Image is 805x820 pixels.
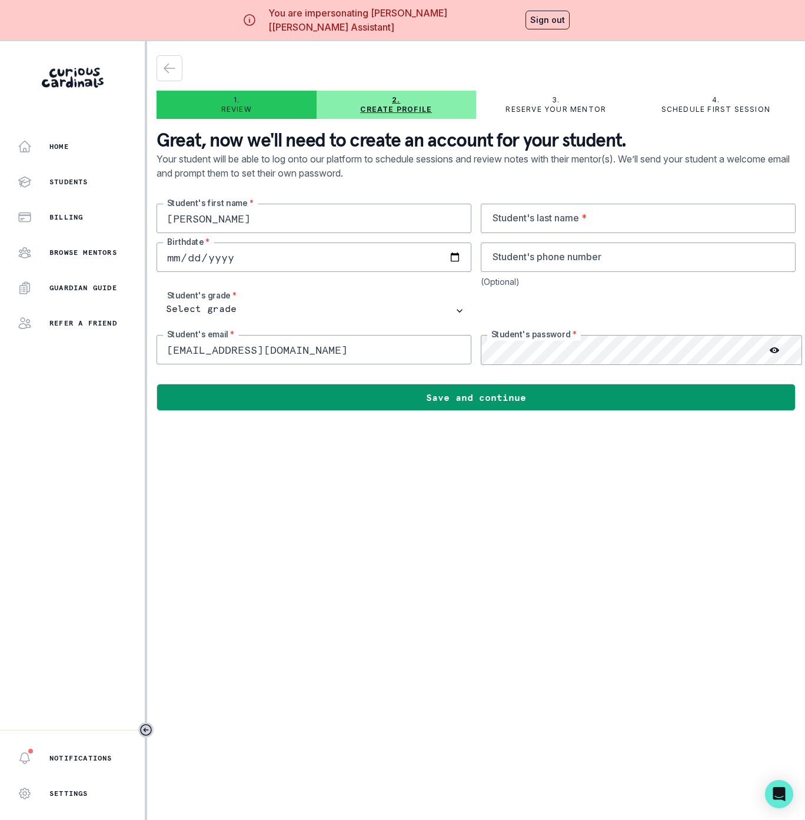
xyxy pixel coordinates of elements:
button: Toggle sidebar [138,722,154,738]
p: 4. [712,95,720,105]
p: Browse Mentors [49,248,117,257]
p: Review [221,105,252,114]
p: Great, now we'll need to create an account for your student. [157,128,796,152]
p: Home [49,142,69,151]
p: Notifications [49,753,112,763]
p: Your student will be able to log onto our platform to schedule sessions and review notes with the... [157,152,796,204]
p: Schedule first session [661,105,770,114]
div: Open Intercom Messenger [765,780,793,808]
p: 1. [234,95,239,105]
p: You are impersonating [PERSON_NAME] [[PERSON_NAME] Assistant] [268,6,521,34]
p: 2. [392,95,400,105]
p: Create profile [360,105,432,114]
p: Reserve your mentor [505,105,606,114]
p: Settings [49,789,88,798]
button: Save and continue [157,384,796,411]
img: Curious Cardinals Logo [42,68,104,88]
p: Refer a friend [49,318,117,328]
p: Billing [49,213,83,222]
button: Sign out [525,11,570,29]
p: Guardian Guide [49,283,117,293]
p: 3. [552,95,560,105]
div: (Optional) [481,277,796,287]
p: Students [49,177,88,187]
